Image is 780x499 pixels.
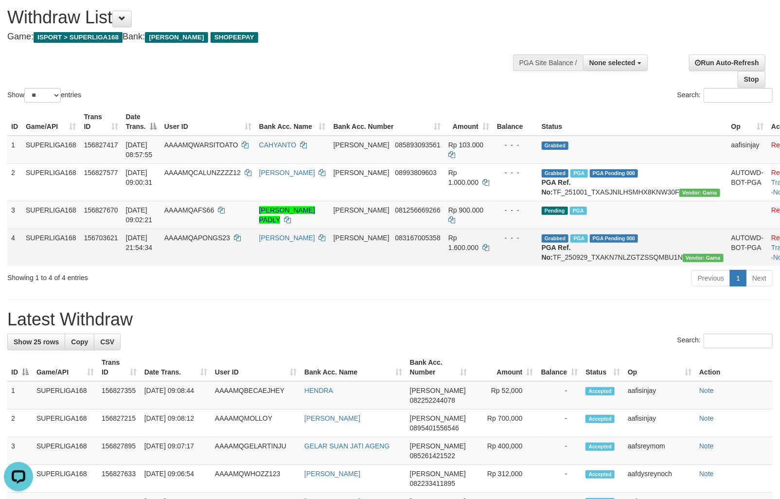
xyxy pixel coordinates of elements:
[141,437,211,465] td: [DATE] 09:07:17
[141,354,211,381] th: Date Trans.: activate to sort column ascending
[410,414,466,422] span: [PERSON_NAME]
[542,244,571,261] b: PGA Ref. No:
[448,141,483,149] span: Rp 103.000
[304,442,390,450] a: GELAR SUAN JATI AGENG
[730,270,746,286] a: 1
[493,108,538,136] th: Balance
[542,169,569,178] span: Grabbed
[259,206,315,224] a: [PERSON_NAME] PADLY
[126,141,153,159] span: [DATE] 08:57:55
[727,229,768,266] td: AUTOWD-BOT-PGA
[448,206,483,214] span: Rp 900.000
[141,410,211,437] td: [DATE] 09:08:12
[624,381,695,410] td: aafisinjay
[542,207,568,215] span: Pending
[570,234,587,243] span: Marked by aafchhiseyha
[542,142,569,150] span: Grabbed
[22,108,80,136] th: Game/API: activate to sort column ascending
[395,141,440,149] span: Copy 085893093561 to clipboard
[624,410,695,437] td: aafisinjay
[583,54,648,71] button: None selected
[122,108,160,136] th: Date Trans.: activate to sort column descending
[570,207,587,215] span: Marked by aafheankoy
[538,163,727,201] td: TF_251001_TXASJNILHSMHX8KNW30F
[7,269,318,283] div: Showing 1 to 4 of 4 entries
[22,229,80,266] td: SUPERLIGA168
[259,141,297,149] a: CAHYANTO
[589,59,636,67] span: None selected
[7,310,773,329] h1: Latest Withdraw
[98,410,141,437] td: 156827215
[71,338,88,346] span: Copy
[497,205,534,215] div: - - -
[471,465,537,493] td: Rp 312,000
[537,410,582,437] td: -
[98,354,141,381] th: Trans ID: activate to sort column ascending
[84,169,118,177] span: 156827577
[727,163,768,201] td: AUTOWD-BOT-PGA
[699,470,714,478] a: Note
[7,136,22,164] td: 1
[585,443,615,451] span: Accepted
[255,108,330,136] th: Bank Acc. Name: activate to sort column ascending
[471,381,537,410] td: Rp 52,000
[7,334,65,350] a: Show 25 rows
[410,442,466,450] span: [PERSON_NAME]
[410,396,455,404] span: Copy 082252244078 to clipboard
[395,234,440,242] span: Copy 083167005358 to clipboard
[538,108,727,136] th: Status
[126,234,153,251] span: [DATE] 21:54:34
[699,387,714,394] a: Note
[7,108,22,136] th: ID
[7,381,33,410] td: 1
[164,169,241,177] span: AAAAMQCALUNZZZZ12
[582,354,624,381] th: Status: activate to sort column ascending
[33,437,98,465] td: SUPERLIGA168
[33,410,98,437] td: SUPERLIGA168
[570,169,587,178] span: Marked by aafheankoy
[691,270,730,286] a: Previous
[677,88,773,103] label: Search:
[513,54,583,71] div: PGA Site Balance /
[585,387,615,395] span: Accepted
[677,334,773,348] label: Search:
[259,169,315,177] a: [PERSON_NAME]
[141,465,211,493] td: [DATE] 09:06:54
[727,136,768,164] td: aafisinjay
[624,437,695,465] td: aafsreymom
[471,354,537,381] th: Amount: activate to sort column ascending
[497,140,534,150] div: - - -
[471,410,537,437] td: Rp 700,000
[334,234,390,242] span: [PERSON_NAME]
[14,338,59,346] span: Show 25 rows
[22,163,80,201] td: SUPERLIGA168
[145,32,208,43] span: [PERSON_NAME]
[537,437,582,465] td: -
[746,270,773,286] a: Next
[33,354,98,381] th: Game/API: activate to sort column ascending
[98,381,141,410] td: 156827355
[497,233,534,243] div: - - -
[65,334,94,350] a: Copy
[7,8,510,27] h1: Withdraw List
[590,234,638,243] span: PGA Pending
[727,108,768,136] th: Op: activate to sort column ascending
[624,465,695,493] td: aafdysreynoch
[126,206,153,224] span: [DATE] 09:02:21
[304,470,360,478] a: [PERSON_NAME]
[164,141,238,149] span: AAAAMQWARSITOATO
[7,201,22,229] td: 3
[699,414,714,422] a: Note
[160,108,255,136] th: User ID: activate to sort column ascending
[211,437,301,465] td: AAAAMQGELARTINJU
[689,54,765,71] a: Run Auto-Refresh
[7,437,33,465] td: 3
[683,254,724,262] span: Vendor URL: https://trx31.1velocity.biz
[98,437,141,465] td: 156827895
[211,410,301,437] td: AAAAMQMOLLOY
[471,437,537,465] td: Rp 400,000
[7,354,33,381] th: ID: activate to sort column descending
[537,381,582,410] td: -
[22,136,80,164] td: SUPERLIGA168
[448,169,479,186] span: Rp 1.000.000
